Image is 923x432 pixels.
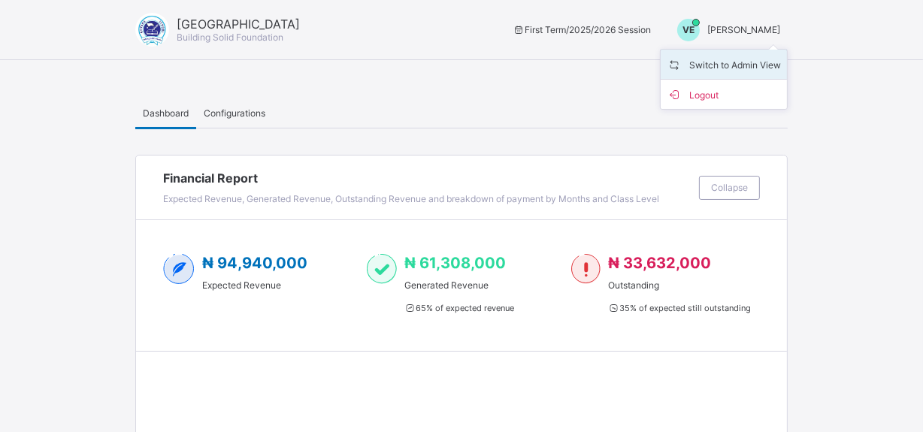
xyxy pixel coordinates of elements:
span: [PERSON_NAME] [707,24,780,35]
span: Switch to Admin View [667,56,781,73]
span: Financial Report [163,171,691,186]
span: Expected Revenue, Generated Revenue, Outstanding Revenue and breakdown of payment by Months and C... [163,193,659,204]
span: Building Solid Foundation [177,32,283,43]
span: ₦ 33,632,000 [608,254,711,272]
span: ₦ 94,940,000 [202,254,307,272]
span: session/term information [512,24,651,35]
span: Dashboard [143,107,189,119]
span: ₦ 61,308,000 [404,254,506,272]
span: VE [682,24,695,35]
span: 65 % of expected revenue [404,303,514,313]
span: [GEOGRAPHIC_DATA] [177,17,300,32]
img: expected-2.4343d3e9d0c965b919479240f3db56ac.svg [163,254,195,284]
span: Logout [667,86,781,103]
span: Configurations [204,107,265,119]
span: Collapse [711,182,748,193]
img: paid-1.3eb1404cbcb1d3b736510a26bbfa3ccb.svg [367,254,396,284]
span: Generated Revenue [404,279,514,291]
li: dropdown-list-item-name-0 [661,50,787,80]
span: Expected Revenue [202,279,307,291]
img: outstanding-1.146d663e52f09953f639664a84e30106.svg [571,254,601,284]
span: Outstanding [608,279,751,291]
span: 35 % of expected still outstanding [608,303,751,313]
li: dropdown-list-item-buttom-1 [661,80,787,109]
